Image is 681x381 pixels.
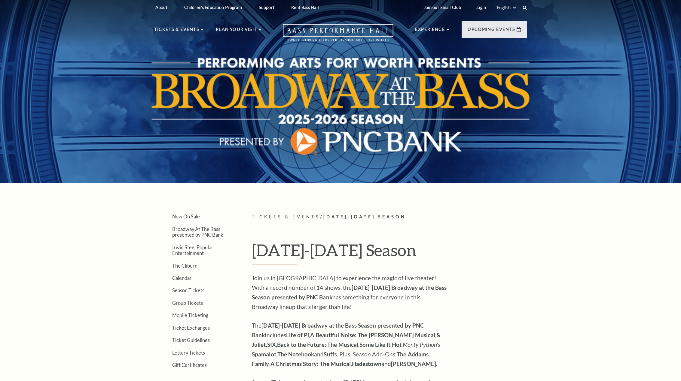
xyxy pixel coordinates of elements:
a: Season Tickets [172,287,204,293]
p: Upcoming Events [468,26,515,37]
a: Lottery Tickets [172,350,205,355]
p: About [155,5,167,10]
p: Children's Education Program [184,5,242,10]
strong: The Addams Family [252,351,429,367]
strong: The Notebook [277,351,314,358]
strong: Spamalot [252,351,276,358]
strong: Suffs [324,351,337,358]
em: Monty Python’s [403,341,440,348]
p: Plan Your Visit [216,26,257,37]
a: Calendar [172,275,192,281]
a: Gift Certificates [172,362,207,368]
p: Rent Bass Hall [291,5,319,10]
span: Tickets & Events [252,214,320,219]
a: Broadway At The Bass presented by PNC Bank [172,226,223,238]
p: Join us in [GEOGRAPHIC_DATA] to experience the magic of live theater! With a record number of 14 ... [252,273,447,312]
a: Group Tickets [172,300,203,306]
strong: SIX [267,341,276,348]
a: Now On Sale [172,214,200,219]
p: Support [259,5,274,10]
a: The Cliburn [172,263,197,268]
strong: [DATE]-[DATE] Broadway at the Bass Season presented by PNC Bank [252,284,447,301]
a: Ticket Exchanges [172,325,210,331]
strong: & Juliet [252,331,441,348]
a: Mobile Ticketing [172,312,208,318]
strong: Life of Pi [286,331,309,338]
strong: [DATE]-[DATE] Broadway at the Bass Season presented by PNC Bank [252,322,424,338]
strong: A Beautiful Noise: The [PERSON_NAME] Musical [310,331,435,338]
strong: Back to the Future: The Musical [277,341,358,348]
a: Ticket Guidelines [172,337,210,343]
p: Tickets & Events [154,26,199,37]
span: [DATE]-[DATE] Season [323,214,406,219]
strong: Some Like It Hot [359,341,402,348]
strong: A Christmas Story: The Musical [270,360,351,367]
a: Irwin Steel Popular Entertainment [172,244,213,256]
p: The includes , , , , , , , and . Plus, Season Add-Ons: , , and [252,321,447,369]
select: Select: [496,5,517,10]
strong: [PERSON_NAME]. [391,360,437,367]
p: / [252,213,527,221]
p: Experience [415,26,445,37]
strong: Hadestown [352,360,381,367]
h1: [DATE]-[DATE] Season [252,240,527,265]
